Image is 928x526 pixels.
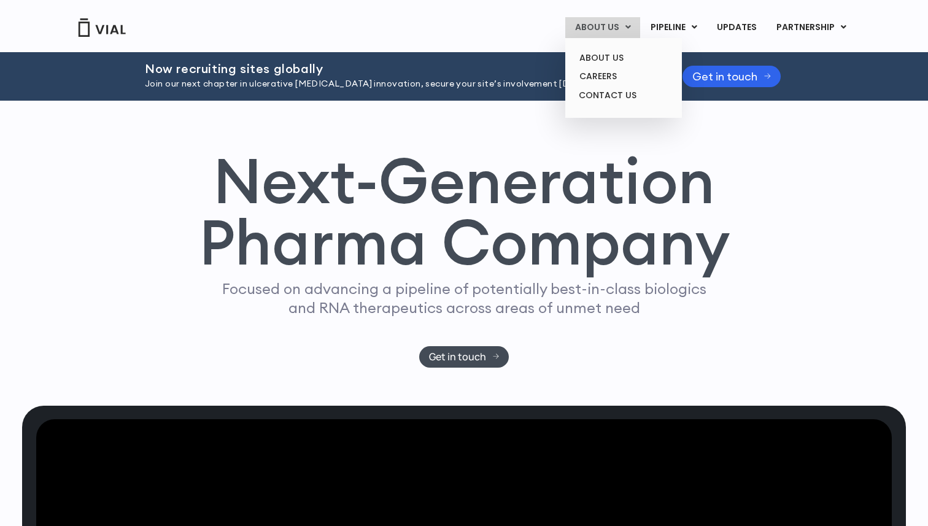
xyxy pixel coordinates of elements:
p: Join our next chapter in ulcerative [MEDICAL_DATA] innovation, secure your site’s involvement [DA... [145,77,652,91]
a: PIPELINEMenu Toggle [641,17,706,38]
p: Focused on advancing a pipeline of potentially best-in-class biologics and RNA therapeutics acros... [217,279,711,317]
a: CONTACT US [570,86,677,106]
a: Get in touch [419,346,509,368]
img: Vial Logo [77,18,126,37]
a: ABOUT USMenu Toggle [565,17,640,38]
a: ABOUT US [570,48,677,68]
a: UPDATES [707,17,766,38]
a: Get in touch [682,66,781,87]
span: Get in touch [429,352,486,362]
span: Get in touch [692,72,757,81]
a: PARTNERSHIPMenu Toggle [767,17,856,38]
h1: Next-Generation Pharma Company [198,150,730,274]
h2: Now recruiting sites globally [145,62,652,75]
a: CAREERS [570,67,677,86]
